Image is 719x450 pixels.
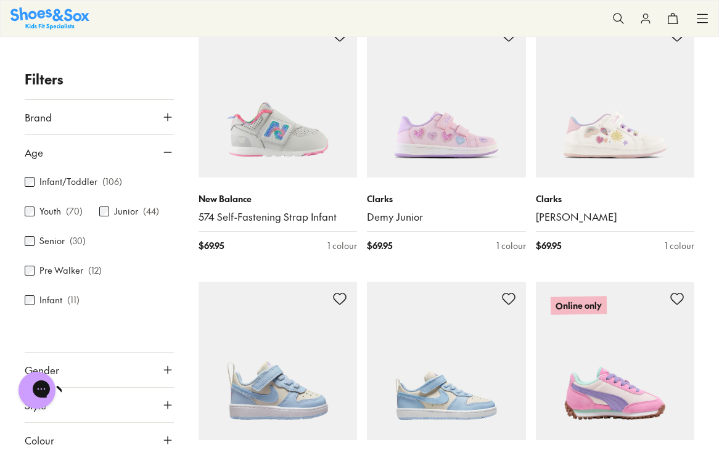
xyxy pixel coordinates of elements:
[39,235,65,248] label: Senior
[25,388,174,422] button: Style
[327,239,357,252] div: 1 colour
[199,239,224,252] span: $ 69.95
[199,210,358,224] a: 574 Self-Fastening Strap Infant
[39,264,83,277] label: Pre Walker
[536,210,695,224] a: [PERSON_NAME]
[25,362,59,377] span: Gender
[10,7,89,29] a: Shoes & Sox
[665,239,694,252] div: 1 colour
[536,192,695,205] p: Clarks
[25,100,174,134] button: Brand
[143,205,159,218] p: ( 44 )
[114,205,138,218] label: Junior
[25,145,43,160] span: Age
[25,433,54,448] span: Colour
[39,176,97,189] label: Infant/Toddler
[25,110,52,125] span: Brand
[25,69,174,89] p: Filters
[536,282,695,441] a: Online only
[10,7,89,29] img: SNS_Logo_Responsive.svg
[199,192,358,205] p: New Balance
[25,353,174,387] button: Gender
[25,135,174,170] button: Age
[12,367,62,413] iframe: Gorgias live chat messenger
[67,294,80,307] p: ( 11 )
[367,239,392,252] span: $ 69.95
[367,210,526,224] a: Demy Junior
[536,239,561,252] span: $ 69.95
[102,176,122,189] p: ( 106 )
[39,205,61,218] label: Youth
[39,294,62,307] label: Infant
[88,264,102,277] p: ( 12 )
[496,239,526,252] div: 1 colour
[66,205,83,218] p: ( 70 )
[367,192,526,205] p: Clarks
[70,235,86,248] p: ( 30 )
[550,296,606,315] p: Online only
